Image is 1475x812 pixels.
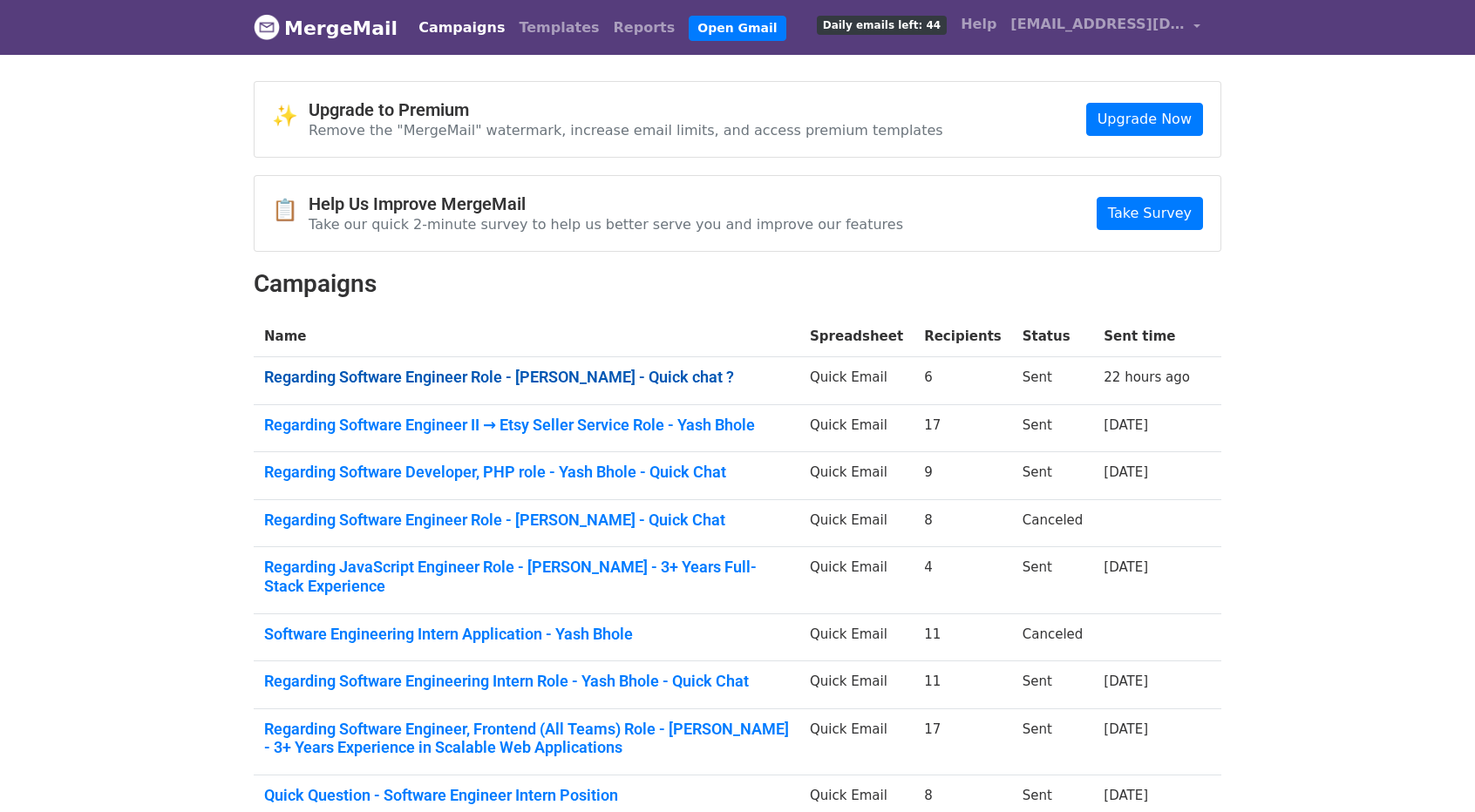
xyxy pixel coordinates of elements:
iframe: Chat Widget [1388,728,1475,812]
a: Regarding Software Engineering Intern Role - Yash Bhole - Quick Chat [264,672,789,691]
a: [DATE] [1104,417,1148,433]
a: [DATE] [1104,559,1148,575]
td: 8 [914,499,1012,547]
a: MergeMail [254,10,398,46]
th: Sent time [1093,316,1200,357]
td: Canceled [1012,613,1094,661]
td: Quick Email [799,547,914,613]
h4: Upgrade to Premium [309,99,943,120]
td: Quick Email [799,613,914,661]
a: [EMAIL_ADDRESS][DOMAIN_NAME] [1003,7,1207,48]
a: Take Survey [1097,197,1203,230]
a: Upgrade Now [1086,103,1203,136]
th: Name [254,316,799,357]
a: Daily emails left: 44 [810,7,954,42]
td: Canceled [1012,499,1094,547]
td: 17 [914,404,1012,452]
a: Help [954,7,1003,42]
a: [DATE] [1104,721,1148,737]
td: Sent [1012,404,1094,452]
th: Status [1012,316,1094,357]
td: Sent [1012,708,1094,775]
td: 6 [914,357,1012,405]
td: Quick Email [799,404,914,452]
td: Quick Email [799,661,914,709]
td: Sent [1012,357,1094,405]
td: 4 [914,547,1012,613]
th: Spreadsheet [799,316,914,357]
td: Sent [1012,547,1094,613]
td: 9 [914,452,1012,500]
td: Quick Email [799,452,914,500]
a: Open Gmail [689,16,785,41]
span: 📋 [272,198,309,223]
span: ✨ [272,104,309,129]
a: Templates [512,10,606,45]
a: [DATE] [1104,788,1148,803]
td: 11 [914,613,1012,661]
a: Regarding JavaScript Engineer Role - [PERSON_NAME] - 3+ Years Full-Stack Experience [264,558,789,595]
h4: Help Us Improve MergeMail [309,193,903,214]
a: Regarding Software Engineer Role - [PERSON_NAME] - Quick Chat [264,511,789,530]
img: MergeMail logo [254,14,280,40]
td: Quick Email [799,708,914,775]
h2: Campaigns [254,269,1221,299]
th: Recipients [914,316,1012,357]
a: Reports [607,10,683,45]
a: [DATE] [1104,464,1148,480]
span: Daily emails left: 44 [817,16,947,35]
a: 22 hours ago [1104,369,1190,385]
a: Regarding Software Engineer, Frontend (All Teams) Role - [PERSON_NAME] - 3+ Years Experience in S... [264,720,789,757]
a: Campaigns [411,10,512,45]
td: Sent [1012,452,1094,500]
a: Regarding Software Engineer Role - [PERSON_NAME] - Quick chat ? [264,368,789,387]
td: Sent [1012,661,1094,709]
a: Regarding Software Engineer II → Etsy Seller Service Role - Yash Bhole [264,416,789,435]
a: Regarding Software Developer, PHP role - Yash Bhole - Quick Chat [264,463,789,482]
p: Take our quick 2-minute survey to help us better serve you and improve our features [309,215,903,233]
a: Software Engineering Intern Application - Yash Bhole [264,625,789,644]
td: Quick Email [799,357,914,405]
td: 11 [914,661,1012,709]
td: Quick Email [799,499,914,547]
a: [DATE] [1104,673,1148,689]
span: [EMAIL_ADDRESS][DOMAIN_NAME] [1010,14,1185,35]
td: 17 [914,708,1012,775]
a: Quick Question - Software Engineer Intern Position [264,786,789,805]
p: Remove the "MergeMail" watermark, increase email limits, and access premium templates [309,121,943,139]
